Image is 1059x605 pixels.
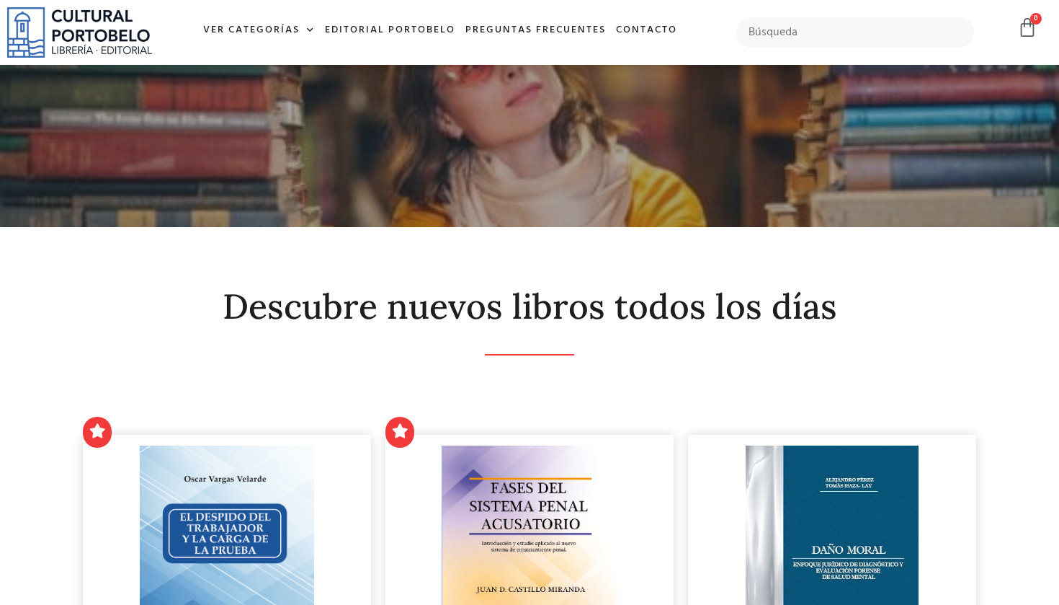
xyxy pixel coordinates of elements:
[460,15,611,46] a: Preguntas frecuentes
[198,15,320,46] a: Ver Categorías
[1030,13,1042,25] span: 0
[320,15,460,46] a: Editorial Portobelo
[1017,17,1037,38] a: 0
[736,17,974,48] input: Búsqueda
[83,288,976,326] h2: Descubre nuevos libros todos los días
[611,15,682,46] a: Contacto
